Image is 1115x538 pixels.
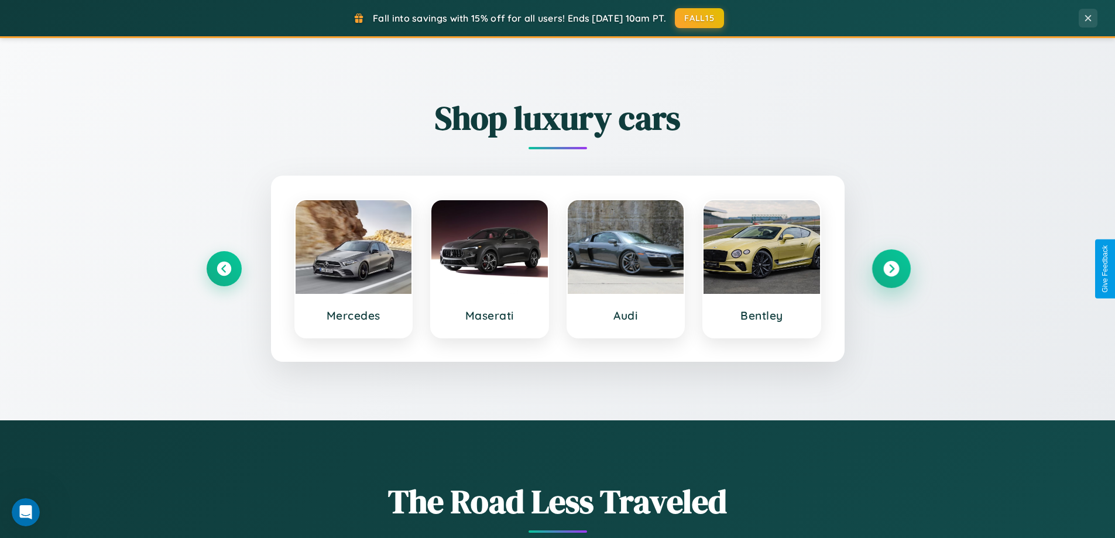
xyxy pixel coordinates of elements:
span: Fall into savings with 15% off for all users! Ends [DATE] 10am PT. [373,12,666,24]
div: Give Feedback [1101,245,1109,293]
h3: Audi [579,309,673,323]
h3: Maserati [443,309,536,323]
h1: The Road Less Traveled [207,479,909,524]
h3: Bentley [715,309,808,323]
button: FALL15 [675,8,724,28]
h3: Mercedes [307,309,400,323]
iframe: Intercom live chat [12,498,40,526]
h2: Shop luxury cars [207,95,909,141]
